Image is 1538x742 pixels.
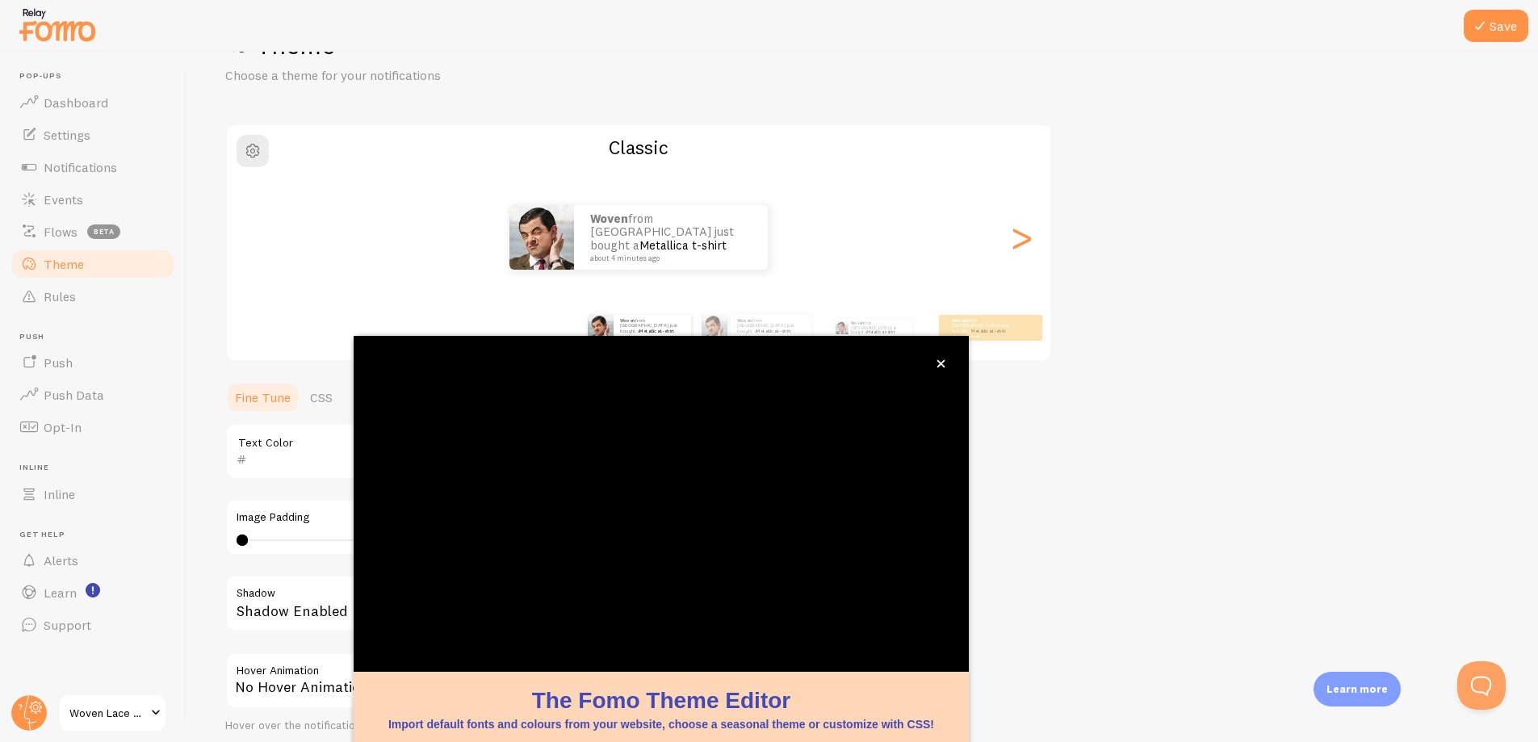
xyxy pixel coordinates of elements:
a: Settings [10,119,176,151]
span: Woven Lace & Border [69,703,146,723]
a: Dashboard [10,86,176,119]
label: Image Padding [237,510,698,525]
img: fomo-relay-logo-orange.svg [17,4,98,45]
a: Metallica t-shirt [867,329,895,334]
p: from [GEOGRAPHIC_DATA] just bought a [851,319,905,337]
a: Fine Tune [225,381,300,413]
a: CSS [300,381,342,413]
div: Shadow Enabled [225,575,710,634]
span: Notifications [44,159,117,175]
a: Flows beta [10,216,176,248]
img: Fomo [702,315,727,341]
p: from [GEOGRAPHIC_DATA] just bought a [952,317,1016,337]
button: close, [932,355,949,372]
a: Rules [10,280,176,312]
img: Fomo [835,321,848,334]
img: website_grey.svg [26,42,39,55]
span: beta [87,224,120,239]
div: Domain: [DOMAIN_NAME] [42,42,178,55]
p: Learn more [1326,681,1388,697]
div: Next slide [1012,179,1031,296]
a: Opt-In [10,411,176,443]
strong: Woven [590,211,628,226]
span: Learn [44,585,77,601]
strong: Woven [737,317,752,324]
h1: The Fomo Theme Editor [373,685,949,716]
span: Push [19,332,176,342]
strong: Woven [620,317,635,324]
a: Theme [10,248,176,280]
small: about 4 minutes ago [737,334,803,337]
a: Push [10,346,176,379]
a: Events [10,183,176,216]
span: Inline [44,486,75,502]
svg: <p>Watch New Feature Tutorials!</p> [86,583,100,597]
img: tab_keywords_by_traffic_grey.svg [161,94,174,107]
a: Inline [10,478,176,510]
div: Keywords by Traffic [178,95,272,106]
span: Flows [44,224,78,240]
span: Get Help [19,530,176,540]
a: Alerts [10,544,176,576]
span: Alerts [44,552,78,568]
div: v 4.0.25 [45,26,79,39]
span: Pop-ups [19,71,176,82]
small: about 4 minutes ago [952,334,1015,337]
strong: Woven [952,317,967,324]
img: tab_domain_overview_orange.svg [44,94,57,107]
a: Support [10,609,176,641]
img: Fomo [588,315,614,341]
small: about 4 minutes ago [590,254,747,262]
a: Metallica t-shirt [971,328,1006,334]
span: Push [44,354,73,371]
div: Learn more [1314,672,1401,706]
span: Events [44,191,83,208]
span: Inline [19,463,176,473]
a: Metallica t-shirt [639,328,674,334]
a: Notifications [10,151,176,183]
div: Hover over the notification for preview [225,719,710,733]
span: Opt-In [44,419,82,435]
span: Theme [44,256,84,272]
span: Rules [44,288,76,304]
p: from [GEOGRAPHIC_DATA] just bought a [590,212,752,262]
p: from [GEOGRAPHIC_DATA] just bought a [620,317,685,337]
span: Support [44,617,91,633]
p: Choose a theme for your notifications [225,66,613,85]
a: Push Data [10,379,176,411]
div: No Hover Animation [225,652,710,709]
div: Domain Overview [61,95,145,106]
img: Fomo [509,205,574,270]
h2: Classic [227,135,1050,160]
iframe: Help Scout Beacon - Open [1457,661,1506,710]
a: Learn [10,576,176,609]
img: logo_orange.svg [26,26,39,39]
small: about 4 minutes ago [620,334,683,337]
span: Dashboard [44,94,108,111]
span: Push Data [44,387,104,403]
strong: Woven [851,321,864,325]
a: Woven Lace & Border [58,694,167,732]
span: Settings [44,127,90,143]
a: Metallica t-shirt [639,237,727,253]
a: Metallica t-shirt [756,328,791,334]
p: Import default fonts and colours from your website, choose a seasonal theme or customize with CSS! [373,716,949,732]
p: from [GEOGRAPHIC_DATA] just bought a [737,317,805,337]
